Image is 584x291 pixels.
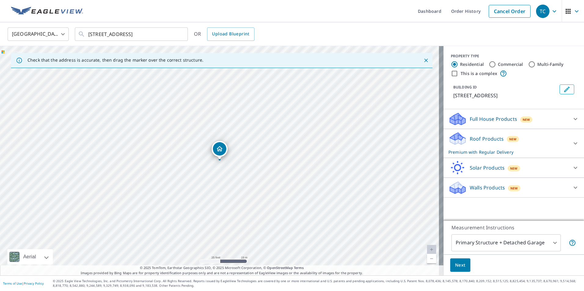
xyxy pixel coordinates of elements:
[453,84,477,90] p: BUILDING ID
[53,279,581,288] p: © 2025 Eagle View Technologies, Inc. and Pictometry International Corp. All Rights Reserved. Repo...
[536,5,549,18] div: TC
[569,239,576,246] span: Your report will include the primary structure and a detached garage if one exists.
[450,258,470,272] button: Next
[510,186,518,191] span: New
[11,7,83,16] img: EV Logo
[498,61,523,67] label: Commercial
[212,141,228,160] div: Dropped pin, building 1, Residential property, 424 Horicon Ave Manchester, NJ 08759
[470,135,504,142] p: Roof Products
[510,166,518,171] span: New
[470,164,505,171] p: Solar Products
[448,180,579,195] div: Walls ProductsNew
[267,265,293,270] a: OpenStreetMap
[537,61,564,67] label: Multi-Family
[88,26,175,43] input: Search by address or latitude-longitude
[448,131,579,155] div: Roof ProductsNewPremium with Regular Delivery
[460,61,484,67] label: Residential
[509,137,517,142] span: New
[451,234,561,251] div: Primary Structure + Detached Garage
[455,261,465,269] span: Next
[207,27,254,41] a: Upload Blueprint
[461,70,497,77] label: This is a complex
[212,30,249,38] span: Upload Blueprint
[560,84,574,94] button: Edit building 1
[3,281,22,286] a: Terms of Use
[427,245,436,254] a: Current Level 20, Zoom In Disabled
[451,224,576,231] p: Measurement Instructions
[448,160,579,175] div: Solar ProductsNew
[427,254,436,263] a: Current Level 20, Zoom Out
[453,92,557,99] p: [STREET_ADDRESS]
[451,53,577,59] div: PROPERTY TYPE
[27,57,203,63] p: Check that the address is accurate, then drag the marker over the correct structure.
[21,249,38,264] div: Aerial
[194,27,254,41] div: OR
[470,115,517,123] p: Full House Products
[8,26,69,43] div: [GEOGRAPHIC_DATA]
[470,184,505,191] p: Walls Products
[422,56,430,64] button: Close
[294,265,304,270] a: Terms
[523,117,530,122] span: New
[489,5,531,18] a: Cancel Order
[7,249,53,264] div: Aerial
[24,281,44,286] a: Privacy Policy
[448,149,568,155] p: Premium with Regular Delivery
[448,112,579,126] div: Full House ProductsNew
[3,282,44,285] p: |
[140,265,304,271] span: © 2025 TomTom, Earthstar Geographics SIO, © 2025 Microsoft Corporation, ©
